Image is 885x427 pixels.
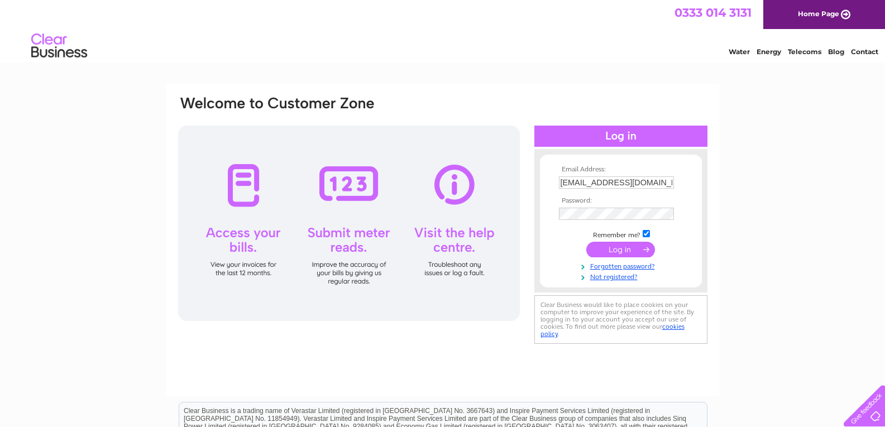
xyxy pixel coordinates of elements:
a: Not registered? [559,271,686,281]
a: Energy [757,47,781,56]
th: Email Address: [556,166,686,174]
td: Remember me? [556,228,686,239]
div: Clear Business is a trading name of Verastar Limited (registered in [GEOGRAPHIC_DATA] No. 3667643... [179,6,707,54]
a: 0333 014 3131 [674,6,752,20]
img: logo.png [31,29,88,63]
input: Submit [586,242,655,257]
a: Forgotten password? [559,260,686,271]
a: Telecoms [788,47,821,56]
a: Water [729,47,750,56]
th: Password: [556,197,686,205]
a: cookies policy [540,323,685,338]
a: Blog [828,47,844,56]
a: Contact [851,47,878,56]
div: Clear Business would like to place cookies on your computer to improve your experience of the sit... [534,295,707,344]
